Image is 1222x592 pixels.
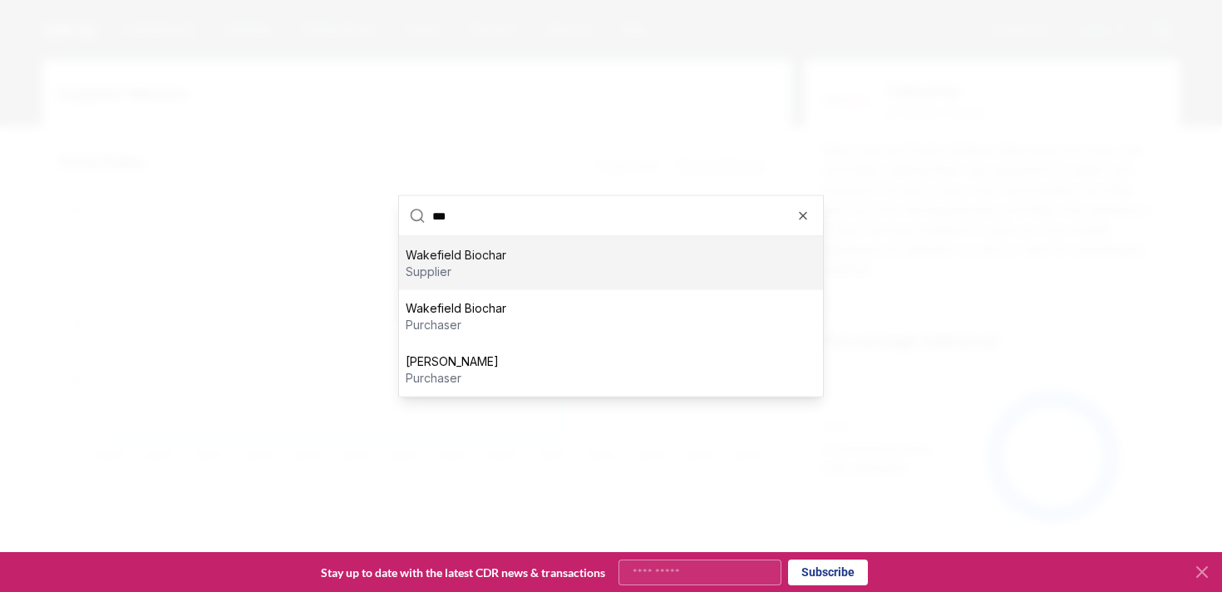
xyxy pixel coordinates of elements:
p: purchaser [406,370,499,387]
p: supplier [406,264,506,280]
p: [PERSON_NAME] [406,353,499,370]
p: purchaser [406,317,506,333]
p: Wakefield Biochar [406,247,506,264]
p: Wakefield Biochar [406,300,506,317]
